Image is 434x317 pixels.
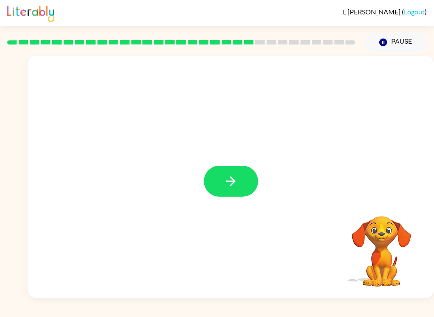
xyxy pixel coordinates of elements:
img: Literably [7,3,54,22]
span: L [PERSON_NAME] [343,8,402,16]
div: ( ) [343,8,427,16]
a: Logout [404,8,425,16]
button: Pause [365,33,427,52]
video: Your browser must support playing .mp4 files to use Literably. Please try using another browser. [339,203,424,288]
